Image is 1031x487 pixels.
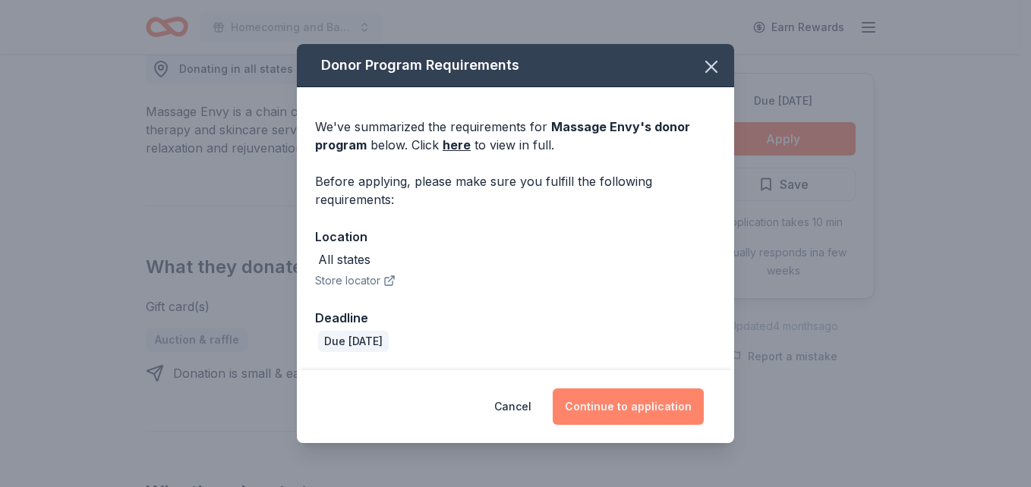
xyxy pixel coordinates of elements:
[494,388,531,425] button: Cancel
[315,118,716,154] div: We've summarized the requirements for below. Click to view in full.
[318,250,370,269] div: All states
[315,272,396,290] button: Store locator
[297,44,734,87] div: Donor Program Requirements
[315,227,716,247] div: Location
[315,172,716,209] div: Before applying, please make sure you fulfill the following requirements:
[553,388,704,425] button: Continue to application
[443,136,471,154] a: here
[315,308,716,328] div: Deadline
[318,331,389,352] div: Due [DATE]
